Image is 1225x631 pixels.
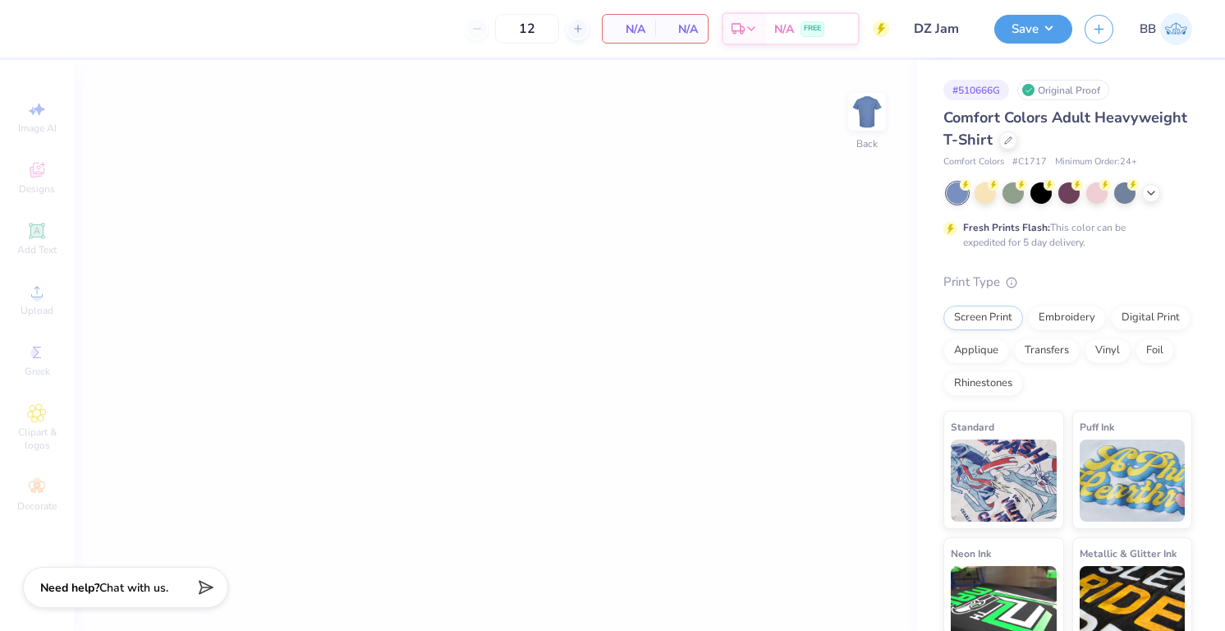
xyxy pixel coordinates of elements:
[943,155,1004,169] span: Comfort Colors
[951,440,1057,522] img: Standard
[1012,155,1047,169] span: # C1717
[902,12,982,45] input: Untitled Design
[943,339,1009,363] div: Applique
[994,15,1072,44] button: Save
[1140,13,1192,45] a: BB
[851,95,883,128] img: Back
[1111,306,1191,330] div: Digital Print
[951,545,991,562] span: Neon Ink
[774,21,794,38] span: N/A
[1160,13,1192,45] img: Bennett Barth
[943,306,1023,330] div: Screen Print
[856,136,878,151] div: Back
[943,371,1023,396] div: Rhinestones
[1017,80,1109,100] div: Original Proof
[943,80,1009,100] div: # 510666G
[1140,20,1156,39] span: BB
[1080,545,1177,562] span: Metallic & Glitter Ink
[951,418,994,435] span: Standard
[943,108,1187,150] span: Comfort Colors Adult Heavyweight T-Shirt
[943,273,1192,292] div: Print Type
[1136,339,1174,363] div: Foil
[1085,339,1131,363] div: Vinyl
[1080,418,1114,435] span: Puff Ink
[1028,306,1106,330] div: Embroidery
[1080,440,1186,522] img: Puff Ink
[665,21,698,38] span: N/A
[1014,339,1080,363] div: Transfers
[1055,155,1137,169] span: Minimum Order: 24 +
[40,580,99,596] strong: Need help?
[804,23,821,35] span: FREE
[99,580,168,596] span: Chat with us.
[963,221,1050,234] strong: Fresh Prints Flash:
[495,14,559,44] input: – –
[963,220,1165,250] div: This color can be expedited for 5 day delivery.
[612,21,645,38] span: N/A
